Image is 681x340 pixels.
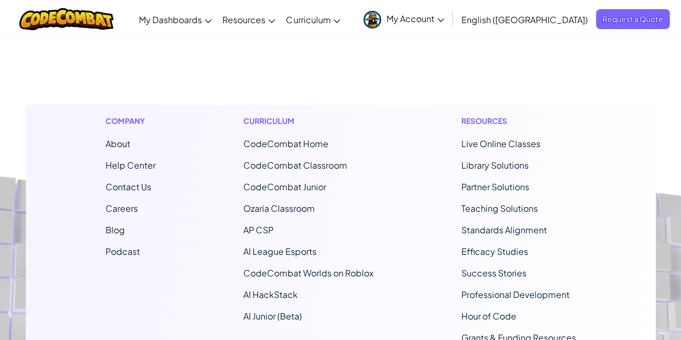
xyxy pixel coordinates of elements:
[461,138,540,149] a: Live Online Classes
[106,159,156,171] a: Help Center
[19,8,114,30] img: CodeCombat logo
[461,289,570,300] a: Professional Development
[461,181,529,192] a: Partner Solutions
[139,14,202,25] span: My Dashboards
[461,267,526,279] a: Success Stories
[358,2,450,36] a: My Account
[243,115,374,127] h1: Curriculum
[363,11,381,29] img: avatar
[106,246,140,257] a: Podcast
[243,289,298,300] a: AI HackStack
[243,203,315,214] a: Ozaria Classroom
[106,115,156,127] h1: Company
[461,115,576,127] h1: Resources
[461,224,547,235] a: Standards Alignment
[243,246,317,257] a: AI League Esports
[243,159,347,171] a: CodeCombat Classroom
[461,159,529,171] a: Library Solutions
[106,203,138,214] a: Careers
[461,14,588,25] span: English ([GEOGRAPHIC_DATA])
[106,138,130,149] a: About
[106,181,151,192] span: Contact Us
[461,246,528,257] a: Efficacy Studies
[243,181,326,192] a: CodeCombat Junior
[134,5,217,34] a: My Dashboards
[106,224,125,235] a: Blog
[286,14,331,25] span: Curriculum
[243,310,302,322] a: AI Junior (Beta)
[596,9,670,29] a: Request a Quote
[243,224,273,235] a: AP CSP
[461,310,516,322] a: Hour of Code
[461,203,538,214] a: Teaching Solutions
[217,5,280,34] a: Resources
[280,5,346,34] a: Curriculum
[243,267,374,279] a: CodeCombat Worlds on Roblox
[222,14,265,25] span: Resources
[243,138,328,149] span: CodeCombat Home
[387,13,444,24] span: My Account
[456,5,593,34] a: English ([GEOGRAPHIC_DATA])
